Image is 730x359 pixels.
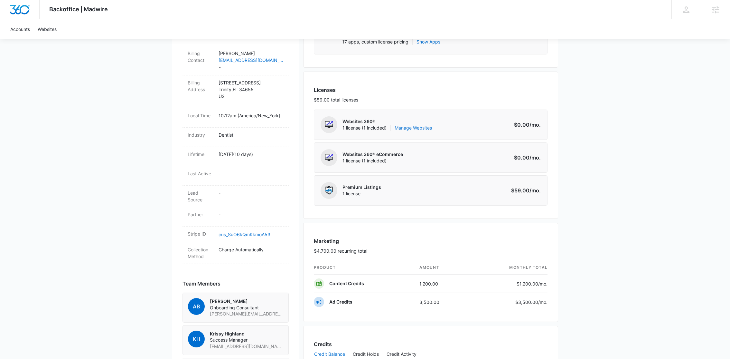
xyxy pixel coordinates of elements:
[210,331,283,337] p: Krissy Highland
[34,19,61,39] a: Websites
[182,75,289,108] div: Billing Address[STREET_ADDRESS]Trinity,FL 34655US
[314,247,367,254] p: $4,700.00 recurring total
[517,280,547,287] p: $1,200.00
[188,151,213,158] dt: Lifetime
[219,112,284,119] p: 10:12am ( America/New_York )
[538,299,547,305] span: /mo.
[314,261,414,275] th: product
[182,227,289,242] div: Stripe IDcus_SuO6kQmKkmoA53
[314,340,332,348] h3: Credits
[182,242,289,264] div: Collection MethodCharge Automatically
[210,305,283,311] span: Onboarding Consultant
[529,187,541,194] span: /mo.
[210,337,283,343] span: Success Manager
[219,246,284,253] p: Charge Automatically
[182,186,289,207] div: Lead Source-
[210,298,283,305] p: [PERSON_NAME]
[182,207,289,227] div: Partner-
[219,211,284,218] p: -
[329,280,364,287] p: Content Credits
[188,79,213,93] dt: Billing Address
[342,184,381,190] p: Premium Listings
[529,121,541,128] span: /mo.
[188,211,213,218] dt: Partner
[219,79,284,100] p: [STREET_ADDRESS] Trinity , FL 34655 US
[538,281,547,286] span: /mo.
[342,38,408,45] p: 17 apps, custom license pricing
[342,125,432,131] span: 1 license (1 included)
[219,50,284,57] p: [PERSON_NAME]
[219,232,270,237] a: cus_SuO6kQmKkmoA53
[342,151,403,158] p: Websites 360® eCommerce
[219,57,284,63] a: [EMAIL_ADDRESS][DOMAIN_NAME]
[49,6,108,13] span: Backoffice | Madwire
[510,187,541,194] p: $59.00
[188,189,213,203] dt: Lead Source
[6,19,34,39] a: Accounts
[342,190,381,197] span: 1 license
[219,189,284,196] p: -
[414,293,469,311] td: 3,500.00
[529,154,541,161] span: /mo.
[416,38,440,45] button: Show Apps
[182,147,289,166] div: Lifetime[DATE](10 days)
[182,108,289,128] div: Local Time10:12am (America/New_York)
[188,112,213,119] dt: Local Time
[182,46,289,75] div: Billing Contact[PERSON_NAME][EMAIL_ADDRESS][DOMAIN_NAME]-
[188,298,205,315] span: AB
[182,128,289,147] div: IndustryDentist
[510,154,541,161] p: $0.00
[210,311,283,317] span: [PERSON_NAME][EMAIL_ADDRESS][PERSON_NAME][DOMAIN_NAME]
[414,275,469,293] td: 1,200.00
[182,166,289,186] div: Last Active-
[342,118,432,125] p: Websites 360®
[219,151,284,158] p: [DATE] ( 10 days )
[329,299,352,305] p: Ad Credits
[414,261,469,275] th: amount
[188,170,213,177] dt: Last Active
[219,131,284,138] p: Dentist
[395,125,432,131] a: Manage Websites
[342,158,403,164] span: 1 license (1 included)
[314,86,358,94] h3: Licenses
[188,131,213,138] dt: Industry
[314,96,358,103] p: $59.00 total licenses
[510,121,541,129] p: $0.00
[182,280,220,287] span: Team Members
[188,331,205,347] span: KH
[219,50,284,71] dd: -
[188,230,213,237] dt: Stripe ID
[314,237,367,245] h3: Marketing
[469,261,547,275] th: monthly total
[219,170,284,177] p: -
[210,343,283,350] span: [EMAIL_ADDRESS][DOMAIN_NAME]
[188,50,213,63] dt: Billing Contact
[515,299,547,306] p: $3,500.00
[188,246,213,260] dt: Collection Method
